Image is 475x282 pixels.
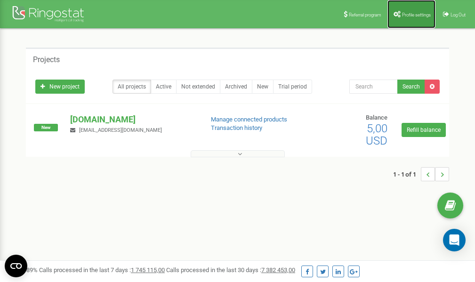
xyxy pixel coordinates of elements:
[5,255,27,277] button: Open CMP widget
[39,266,165,274] span: Calls processed in the last 7 days :
[252,80,274,94] a: New
[366,122,387,147] span: 5,00 USD
[79,127,162,133] span: [EMAIL_ADDRESS][DOMAIN_NAME]
[151,80,177,94] a: Active
[70,113,195,126] p: [DOMAIN_NAME]
[211,124,262,131] a: Transaction history
[349,12,381,17] span: Referral program
[393,167,421,181] span: 1 - 1 of 1
[397,80,425,94] button: Search
[443,229,466,251] div: Open Intercom Messenger
[33,56,60,64] h5: Projects
[166,266,295,274] span: Calls processed in the last 30 days :
[402,12,431,17] span: Profile settings
[273,80,312,94] a: Trial period
[211,116,287,123] a: Manage connected products
[393,158,449,191] nav: ...
[34,124,58,131] span: New
[402,123,446,137] a: Refill balance
[220,80,252,94] a: Archived
[176,80,220,94] a: Not extended
[113,80,151,94] a: All projects
[451,12,466,17] span: Log Out
[349,80,398,94] input: Search
[35,80,85,94] a: New project
[366,114,387,121] span: Balance
[131,266,165,274] u: 1 745 115,00
[261,266,295,274] u: 7 382 453,00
